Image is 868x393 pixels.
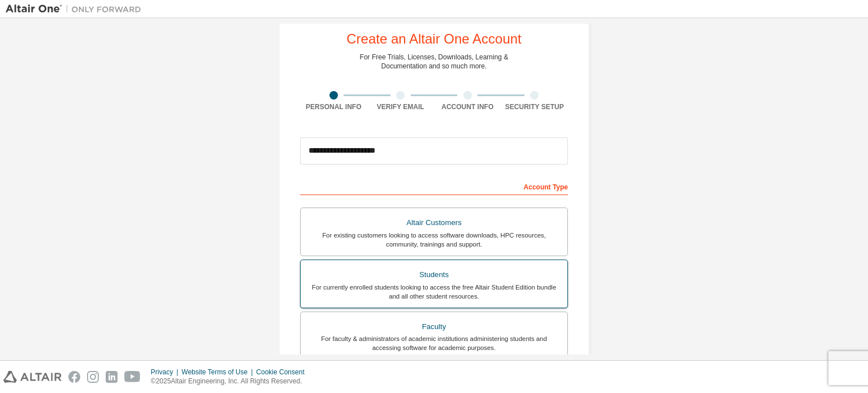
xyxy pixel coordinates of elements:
img: Altair One [6,3,147,15]
div: Verify Email [367,102,435,111]
div: For faculty & administrators of academic institutions administering students and accessing softwa... [307,334,561,352]
div: Personal Info [300,102,367,111]
div: For existing customers looking to access software downloads, HPC resources, community, trainings ... [307,231,561,249]
p: © 2025 Altair Engineering, Inc. All Rights Reserved. [151,377,311,386]
img: linkedin.svg [106,371,118,383]
div: Website Terms of Use [181,368,256,377]
div: Create an Altair One Account [346,32,522,46]
div: Security Setup [501,102,568,111]
div: Faculty [307,319,561,335]
div: Cookie Consent [256,368,311,377]
img: instagram.svg [87,371,99,383]
div: Altair Customers [307,215,561,231]
img: facebook.svg [68,371,80,383]
div: For Free Trials, Licenses, Downloads, Learning & Documentation and so much more. [360,53,509,71]
div: Students [307,267,561,283]
div: Account Info [434,102,501,111]
div: Account Type [300,177,568,195]
img: youtube.svg [124,371,141,383]
img: altair_logo.svg [3,371,62,383]
div: Privacy [151,368,181,377]
div: For currently enrolled students looking to access the free Altair Student Edition bundle and all ... [307,283,561,301]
